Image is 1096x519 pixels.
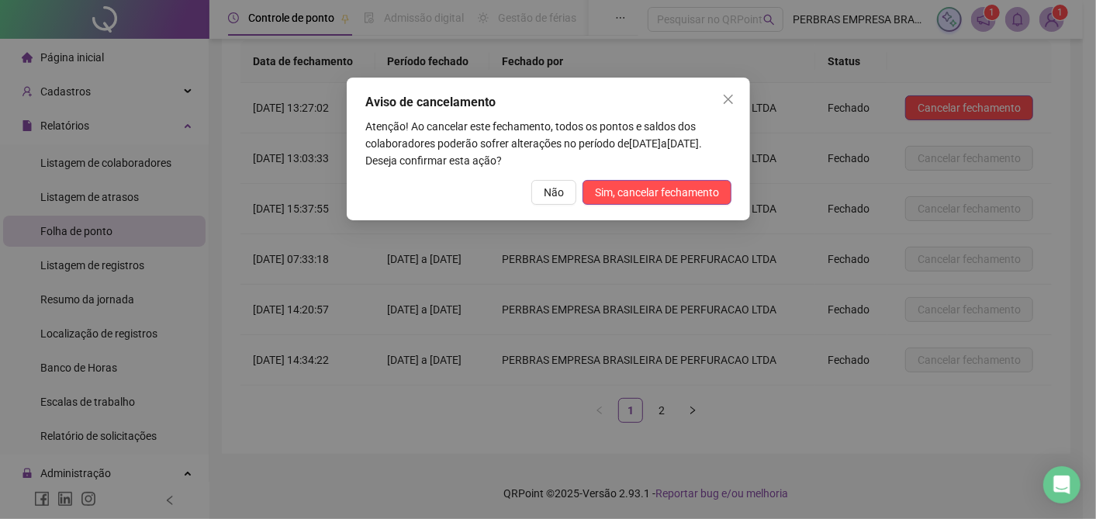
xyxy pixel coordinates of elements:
[595,184,719,201] span: Sim, cancelar fechamento
[544,184,564,201] span: Não
[365,137,702,167] span: . Deseja confirmar esta ação?
[716,87,741,112] button: Close
[1043,466,1080,503] div: Open Intercom Messenger
[365,120,696,150] span: Atenção! Ao cancelar este fechamento, todos os pontos e saldos dos colaboradores poderão sofrer a...
[722,93,735,106] span: close
[365,95,496,109] span: Aviso de cancelamento
[531,180,576,205] button: Não
[365,118,731,169] p: [DATE] a [DATE]
[583,180,731,205] button: Sim, cancelar fechamento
